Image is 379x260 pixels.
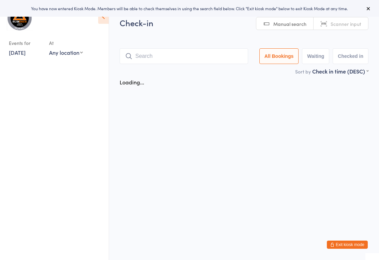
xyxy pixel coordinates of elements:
span: Manual search [273,20,306,27]
div: You have now entered Kiosk Mode. Members will be able to check themselves in using the search fie... [11,5,368,11]
button: All Bookings [259,48,299,64]
input: Search [120,48,248,64]
button: Waiting [302,48,329,64]
div: Check in time (DESC) [312,67,368,75]
div: Any location [49,49,83,56]
h2: Check-in [120,17,368,28]
span: Scanner input [331,20,361,27]
button: Checked in [333,48,368,64]
div: Events for [9,37,42,49]
img: Gracie Elite Jiu Jitsu Dural [7,5,32,31]
a: [DATE] [9,49,26,56]
div: At [49,37,83,49]
label: Sort by [295,68,311,75]
div: Loading... [120,78,144,86]
button: Exit kiosk mode [327,241,368,249]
